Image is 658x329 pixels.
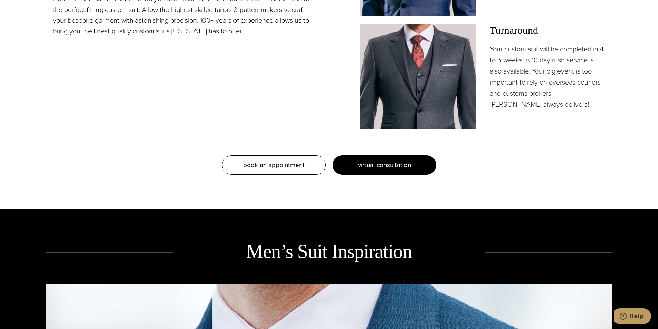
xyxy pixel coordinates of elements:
[490,24,605,37] h3: Turnaround
[333,155,436,175] a: virtual consultation
[173,239,485,264] h2: Men’s Suit Inspiration
[614,308,651,326] iframe: Opens a widget where you can chat to one of our agents
[222,155,326,175] a: book an appointment
[490,43,605,110] p: Your custom suit will be completed in 4 to 5 weeks. A 10 day rush service is also available. Your...
[358,160,411,170] span: virtual consultation
[360,24,476,129] img: Client in vested charcoal bespoke suit with white shirt and red patterned tie.
[243,160,305,170] span: book an appointment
